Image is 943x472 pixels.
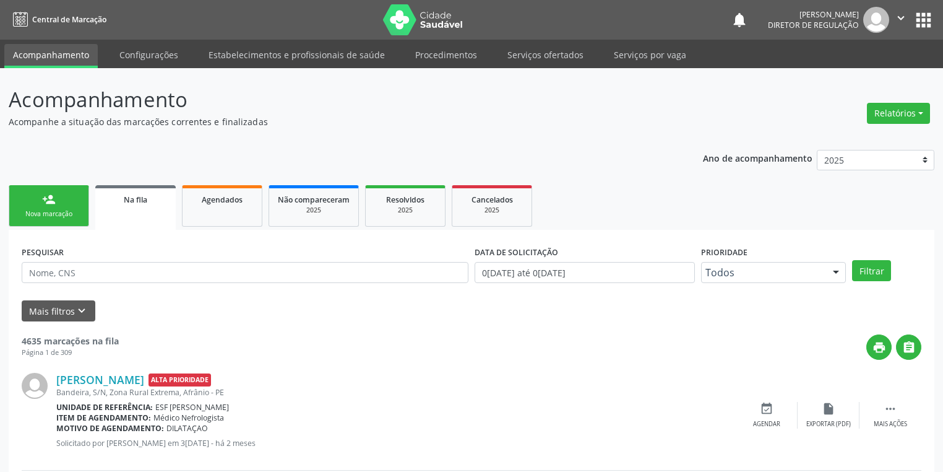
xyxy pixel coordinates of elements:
[278,194,350,205] span: Não compareceram
[111,44,187,66] a: Configurações
[56,438,736,448] p: Solicitado por [PERSON_NAME] em 3[DATE] - há 2 meses
[705,266,820,279] span: Todos
[753,420,780,429] div: Agendar
[499,44,592,66] a: Serviços ofertados
[155,402,229,413] span: ESF [PERSON_NAME]
[18,209,80,219] div: Nova marcação
[9,115,657,128] p: Acompanhe a situação das marcações correntes e finalizadas
[874,420,907,429] div: Mais ações
[475,243,558,262] label: DATA DE SOLICITAÇÃO
[4,44,98,68] a: Acompanhamento
[56,373,144,387] a: [PERSON_NAME]
[852,260,891,281] button: Filtrar
[806,420,851,429] div: Exportar (PDF)
[22,373,48,399] img: img
[867,103,930,124] button: Relatórios
[889,7,913,33] button: 
[32,14,106,25] span: Central de Marcação
[374,206,436,215] div: 2025
[22,262,468,283] input: Nome, CNS
[872,341,886,354] i: print
[202,194,243,205] span: Agendados
[200,44,394,66] a: Estabelecimentos e profissionais de saúde
[56,413,151,423] b: Item de agendamento:
[124,194,147,205] span: Na fila
[166,423,208,434] span: DILATAÇAO
[866,334,892,360] button: print
[9,84,657,115] p: Acompanhamento
[913,9,934,31] button: apps
[896,334,921,360] button: 
[822,402,835,416] i: insert_drive_file
[42,193,56,206] div: person_add
[760,402,773,416] i: event_available
[56,387,736,398] div: Bandeira, S/N, Zona Rural Extrema, Afrânio - PE
[56,402,153,413] b: Unidade de referência:
[22,300,95,322] button: Mais filtroskeyboard_arrow_down
[56,423,164,434] b: Motivo de agendamento:
[407,44,486,66] a: Procedimentos
[278,206,350,215] div: 2025
[461,206,523,215] div: 2025
[863,7,889,33] img: img
[884,402,897,416] i: 
[768,9,859,20] div: [PERSON_NAME]
[768,20,859,30] span: Diretor de regulação
[149,374,211,387] span: Alta Prioridade
[731,11,748,28] button: notifications
[386,194,424,205] span: Resolvidos
[22,347,119,358] div: Página 1 de 309
[9,9,106,30] a: Central de Marcação
[902,341,916,354] i: 
[22,243,64,262] label: PESQUISAR
[475,262,695,283] input: Selecione um intervalo
[75,304,88,318] i: keyboard_arrow_down
[894,11,908,25] i: 
[605,44,695,66] a: Serviços por vaga
[22,335,119,347] strong: 4635 marcações na fila
[701,243,747,262] label: Prioridade
[153,413,224,423] span: Médico Nefrologista
[703,150,812,165] p: Ano de acompanhamento
[471,194,513,205] span: Cancelados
